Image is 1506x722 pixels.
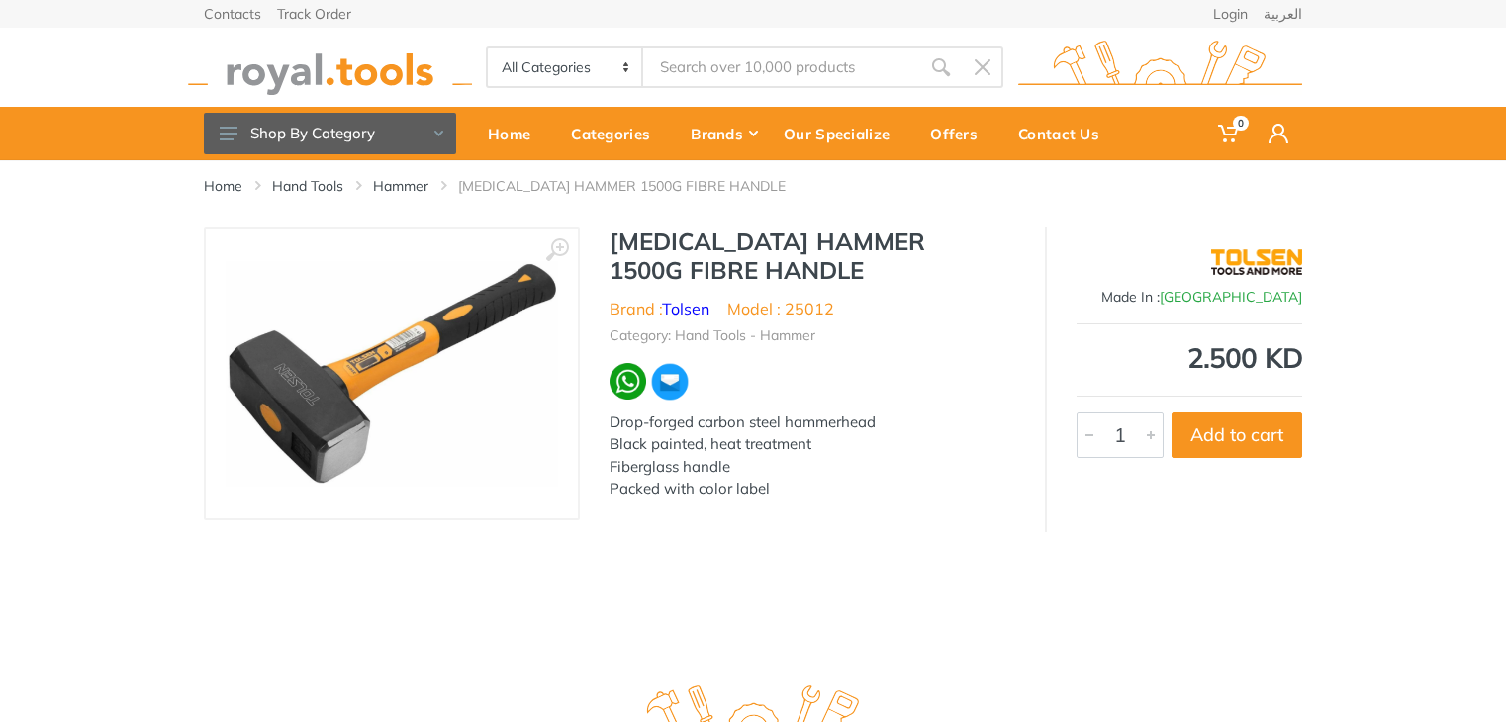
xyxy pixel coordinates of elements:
[204,176,242,196] a: Home
[610,363,646,400] img: wa.webp
[1211,237,1303,287] img: Tolsen
[1264,7,1302,21] a: العربية
[458,176,815,196] li: [MEDICAL_DATA] HAMMER 1500G FIBRE HANDLE
[373,176,428,196] a: Hammer
[1160,288,1302,306] span: [GEOGRAPHIC_DATA]
[1233,116,1249,131] span: 0
[226,261,558,487] img: Royal Tools - STONING HAMMER 1500G FIBRE HANDLE
[557,107,677,160] a: Categories
[610,297,709,320] li: Brand :
[677,113,770,154] div: Brands
[916,107,1004,160] a: Offers
[272,176,343,196] a: Hand Tools
[770,107,916,160] a: Our Specialize
[474,113,557,154] div: Home
[610,325,815,346] li: Category: Hand Tools - Hammer
[643,46,920,88] input: Site search
[610,227,1015,285] h1: [MEDICAL_DATA] HAMMER 1500G FIBRE HANDLE
[1204,107,1255,160] a: 0
[1018,41,1302,95] img: royal.tools Logo
[1172,412,1302,458] button: Add to cart
[662,299,709,318] a: Tolsen
[1004,107,1126,160] a: Contact Us
[488,48,643,86] select: Category
[1077,287,1302,308] div: Made In :
[204,113,456,154] button: Shop By Category
[277,7,351,21] a: Track Order
[770,113,916,154] div: Our Specialize
[474,107,557,160] a: Home
[204,176,1302,196] nav: breadcrumb
[650,362,690,402] img: ma.webp
[188,41,472,95] img: royal.tools Logo
[1213,7,1248,21] a: Login
[916,113,1004,154] div: Offers
[727,297,834,320] li: Model : 25012
[1004,113,1126,154] div: Contact Us
[204,7,261,21] a: Contacts
[610,411,1015,500] div: Drop-forged carbon steel hammerhead Black painted, heat treatment Fiberglass handle Packed with c...
[1077,344,1302,372] div: 2.500 KD
[557,113,677,154] div: Categories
